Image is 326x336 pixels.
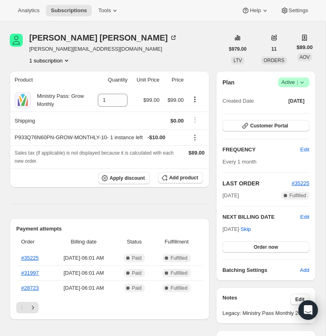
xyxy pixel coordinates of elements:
span: Paid [132,285,142,291]
button: Order now [222,241,309,253]
span: Fulfilled [171,285,187,291]
span: $89.00 [297,43,313,52]
span: Edit [295,296,304,303]
span: 11 [271,46,276,52]
th: Unit Price [130,71,162,89]
a: #28723 [21,285,39,291]
span: Customer Portal [250,123,288,129]
h2: FREQUENCY [222,146,300,154]
span: Edit [300,146,309,154]
span: $0.00 [171,118,184,124]
span: LTV [233,58,242,63]
span: Active [281,78,306,86]
h2: NEXT BILLING DATE [222,213,300,221]
span: Add product [169,174,198,181]
span: [DATE] · 06:01 AM [54,269,113,277]
th: Quantity [90,71,130,89]
span: Fulfillment [155,238,198,246]
button: Settings [276,5,313,16]
th: Price [162,71,186,89]
h2: Plan [222,78,235,86]
span: Fulfilled [171,270,187,276]
th: Order [16,233,52,251]
button: 11 [266,43,281,55]
nav: Pagination [16,302,203,313]
span: Subscriptions [51,7,87,14]
button: #35225 [292,179,309,187]
img: product img [15,92,31,108]
span: Created Date [222,97,254,105]
span: Billing date [54,238,113,246]
a: #35225 [292,180,309,186]
a: #31997 [21,270,39,276]
button: Analytics [13,5,44,16]
button: Help [237,5,274,16]
span: Paid [132,270,142,276]
button: Edit [296,143,314,156]
button: Customer Portal [222,120,309,131]
button: Product actions [188,95,201,104]
button: Shipping actions [188,115,201,124]
div: Ministry Pass: Grow [31,92,84,108]
span: [DATE] · [222,226,251,232]
span: $979.00 [229,46,246,52]
h3: Notes [222,294,290,305]
span: $99.00 [143,97,160,103]
span: Apply discount [110,175,145,181]
button: Add [295,264,314,277]
span: AOV [300,54,310,60]
h2: LAST ORDER [222,179,292,187]
span: Status [118,238,150,246]
span: - $10.00 [147,134,165,142]
span: [DATE] [288,98,304,104]
span: Settings [289,7,308,14]
div: [PERSON_NAME] [PERSON_NAME] [29,34,177,42]
button: Apply discount [98,172,150,184]
button: Product actions [29,56,71,65]
span: Order now [254,244,278,250]
th: Shipping [10,112,90,129]
span: Geoffrey Kennedy [10,34,23,47]
span: Sales tax (if applicable) is not displayed because it is calculated with each new order. [15,150,174,164]
h6: Batching Settings [222,266,300,274]
span: Paid [132,255,142,261]
span: $89.00 [188,150,205,156]
span: Every 1 month [222,159,257,165]
span: [DATE] [222,192,239,200]
span: [PERSON_NAME][EMAIL_ADDRESS][DOMAIN_NAME] [29,45,177,53]
span: Legacy: Ministry Pass Monthly 2021 [222,309,309,317]
span: Add [300,266,309,274]
span: $99.00 [168,97,184,103]
span: [DATE] · 06:01 AM [54,254,113,262]
span: [DATE] · 06:01 AM [54,284,113,292]
button: Subscriptions [46,5,92,16]
button: [DATE] [283,95,309,107]
button: Skip [236,223,256,236]
button: Add product [158,172,203,183]
div: P933Q76N60PN-GROW-MONTHLY-10 - 1 instance left [15,134,184,142]
span: ORDERS [263,58,284,63]
button: Next [27,302,39,313]
small: Monthly [37,101,54,107]
span: Tools [98,7,111,14]
span: Skip [241,225,251,233]
span: Fulfilled [171,255,187,261]
button: Edit [300,213,309,221]
th: Product [10,71,90,89]
h2: Payment attempts [16,225,203,233]
button: Tools [93,5,124,16]
span: Fulfilled [289,192,306,199]
div: Open Intercom Messenger [298,300,318,320]
a: #35225 [21,255,39,261]
button: $979.00 [224,43,251,55]
span: Analytics [18,7,39,14]
button: Edit [290,294,309,305]
span: Help [250,7,261,14]
span: | [297,79,298,86]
